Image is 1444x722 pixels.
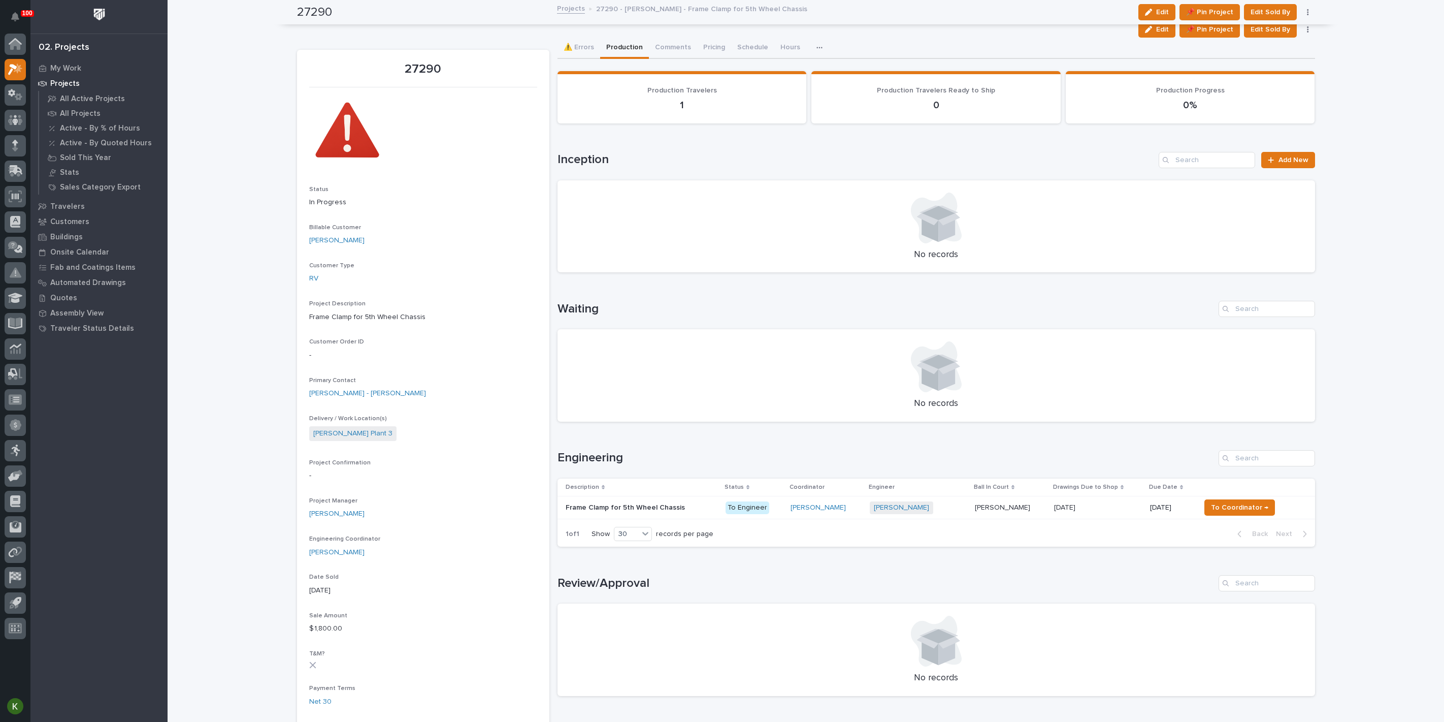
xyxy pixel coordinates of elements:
p: Traveler Status Details [50,324,134,333]
a: [PERSON_NAME] - [PERSON_NAME] [309,388,426,399]
span: Project Confirmation [309,460,371,466]
input: Search [1219,575,1315,591]
p: Ball In Court [974,482,1009,493]
span: Customer Order ID [309,339,364,345]
p: Travelers [50,202,85,211]
span: To Coordinator → [1211,501,1268,514]
span: Payment Terms [309,685,355,692]
a: Add New [1261,152,1315,168]
span: Next [1276,529,1298,539]
p: Sales Category Export [60,183,141,192]
a: Travelers [30,199,168,214]
p: records per page [656,530,713,539]
p: Buildings [50,233,83,242]
span: Edit [1156,25,1169,34]
a: Projects [557,2,585,14]
span: Date Sold [309,574,339,580]
p: Frame Clamp for 5th Wheel Chassis [566,501,687,512]
span: Project Manager [309,498,357,504]
tr: Frame Clamp for 5th Wheel ChassisFrame Clamp for 5th Wheel Chassis To Engineer[PERSON_NAME] [PERS... [557,496,1315,519]
h1: Inception [557,152,1155,167]
span: T&M? [309,651,325,657]
button: Back [1229,529,1272,539]
span: Edit Sold By [1251,23,1290,36]
button: Notifications [5,6,26,27]
button: Production [600,38,649,59]
button: To Coordinator → [1204,499,1275,516]
button: Hours [774,38,806,59]
p: Coordinator [790,482,825,493]
p: - [309,350,537,361]
p: 1 of 1 [557,522,587,547]
p: Sold This Year [60,153,111,163]
span: Project Description [309,301,366,307]
button: Schedule [731,38,774,59]
p: Automated Drawings [50,278,126,288]
button: Edit Sold By [1244,21,1297,38]
span: 📌 Pin Project [1186,23,1233,36]
h1: Engineering [557,451,1215,465]
a: My Work [30,60,168,76]
p: - [309,470,537,481]
p: [PERSON_NAME] [975,501,1032,512]
span: Production Travelers [647,87,717,94]
p: [DATE] [1150,504,1192,512]
p: Fab and Coatings Items [50,263,136,272]
p: Assembly View [50,309,104,318]
span: Production Travelers Ready to Ship [877,87,995,94]
img: 3PyiiWqFdhNuGd1-0ok2bZHd9xXfiJ_WomjH4Px8RUo [309,93,385,170]
p: Description [566,482,599,493]
span: Delivery / Work Location(s) [309,416,387,422]
a: Net 30 [309,697,332,707]
p: My Work [50,64,81,73]
span: Primary Contact [309,378,356,384]
img: Workspace Logo [90,5,109,24]
div: To Engineer [726,501,769,514]
button: users-avatar [5,696,26,717]
p: 27290 [309,62,537,77]
a: All Active Projects [39,91,168,106]
span: Add New [1278,156,1308,164]
h1: Review/Approval [557,576,1215,591]
a: Projects [30,76,168,91]
a: Buildings [30,229,168,244]
a: All Projects [39,106,168,120]
a: Assembly View [30,305,168,321]
div: 02. Projects [39,42,89,53]
a: Stats [39,165,168,179]
a: Active - By % of Hours [39,121,168,135]
a: [PERSON_NAME] [309,547,365,558]
button: Comments [649,38,697,59]
p: Active - By % of Hours [60,124,140,133]
p: Drawings Due to Shop [1053,482,1118,493]
input: Search [1219,301,1315,317]
p: Quotes [50,294,77,303]
p: Frame Clamp for 5th Wheel Chassis [309,312,537,323]
a: [PERSON_NAME] [791,504,846,512]
a: Onsite Calendar [30,244,168,260]
p: Onsite Calendar [50,248,109,257]
span: Status [309,186,329,193]
a: Automated Drawings [30,275,168,290]
a: [PERSON_NAME] [874,504,929,512]
h1: Waiting [557,302,1215,317]
a: Sold This Year [39,150,168,165]
span: Billable Customer [309,225,361,231]
a: Traveler Status Details [30,321,168,336]
p: Customers [50,217,89,227]
p: 27290 - [PERSON_NAME] - Frame Clamp for 5th Wheel Chassis [596,3,807,14]
p: $ 1,800.00 [309,623,537,634]
span: Back [1246,529,1268,539]
a: [PERSON_NAME] [309,235,365,246]
a: Customers [30,214,168,229]
input: Search [1159,152,1255,168]
p: In Progress [309,197,537,208]
button: Next [1272,529,1315,539]
span: Customer Type [309,263,354,269]
span: Sale Amount [309,613,347,619]
input: Search [1219,450,1315,466]
p: Active - By Quoted Hours [60,139,152,148]
p: 1 [570,99,795,111]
